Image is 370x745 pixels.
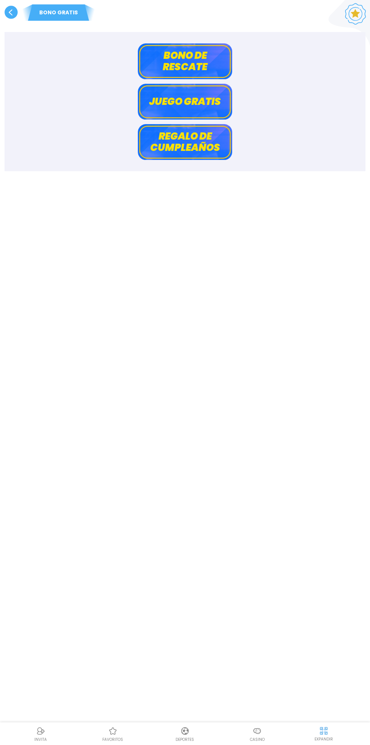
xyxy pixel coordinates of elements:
a: Casino FavoritosCasino Favoritosfavoritos [77,725,149,742]
button: Juego gratis [138,84,232,120]
button: Regalo de cumpleaños [138,124,232,160]
p: Deportes [176,737,194,742]
a: DeportesDeportesDeportes [149,725,221,742]
img: hide [319,726,328,736]
p: EXPANDIR [314,736,333,742]
img: Casino Favoritos [108,727,117,736]
p: favoritos [102,737,123,742]
p: Casino [250,737,265,742]
button: Bono de rescate [138,43,232,79]
p: INVITA [34,737,47,742]
p: BONO GRATIS [19,8,98,16]
img: Referral [36,727,45,736]
a: CasinoCasinoCasino [221,725,293,742]
img: Casino [253,727,262,736]
a: ReferralReferralINVITA [5,725,77,742]
img: Deportes [180,727,190,736]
